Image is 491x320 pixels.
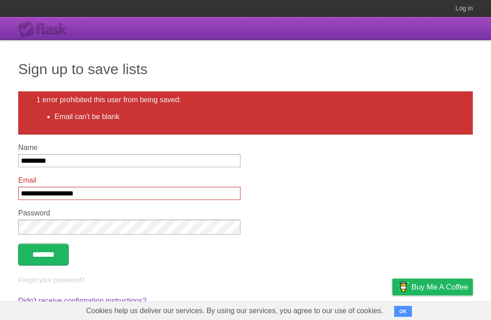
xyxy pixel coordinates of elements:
span: Buy me a coffee [411,279,468,295]
a: Didn't receive confirmation instructions? [18,297,146,305]
label: Name [18,144,240,152]
li: Email can't be blank [55,111,455,122]
h1: Sign up to save lists [18,58,473,80]
button: OK [394,306,412,317]
label: Password [18,209,240,217]
span: Cookies help us deliver our services. By using our services, you agree to our use of cookies. [77,302,392,320]
div: Flask [18,21,73,38]
a: Forgot your password? [18,276,85,284]
a: Buy me a coffee [392,279,473,295]
h2: 1 error prohibited this user from being saved: [36,96,455,104]
img: Buy me a coffee [397,279,409,295]
label: Email [18,176,240,185]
